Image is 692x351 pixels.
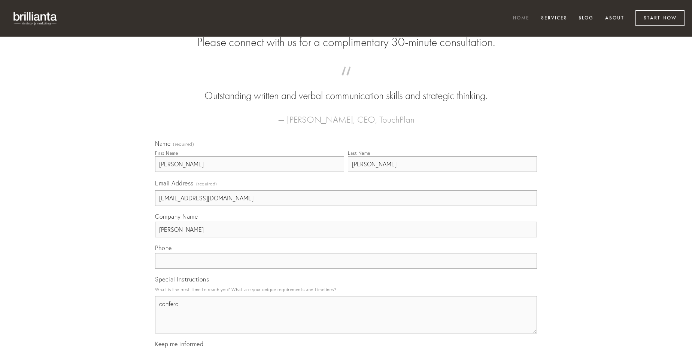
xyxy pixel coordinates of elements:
[155,296,537,333] textarea: confero
[155,179,194,187] span: Email Address
[155,275,209,283] span: Special Instructions
[7,7,64,29] img: brillianta - research, strategy, marketing
[167,74,525,103] blockquote: Outstanding written and verbal communication skills and strategic thinking.
[508,12,534,25] a: Home
[155,213,198,220] span: Company Name
[574,12,598,25] a: Blog
[635,10,685,26] a: Start Now
[155,284,537,295] p: What is the best time to reach you? What are your unique requirements and timelines?
[155,340,203,348] span: Keep me informed
[196,179,217,189] span: (required)
[155,150,178,156] div: First Name
[155,35,537,49] h2: Please connect with us for a complimentary 30-minute consultation.
[167,74,525,89] span: “
[155,140,170,147] span: Name
[348,150,370,156] div: Last Name
[173,142,194,147] span: (required)
[167,103,525,127] figcaption: — [PERSON_NAME], CEO, TouchPlan
[536,12,572,25] a: Services
[155,244,172,252] span: Phone
[600,12,629,25] a: About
